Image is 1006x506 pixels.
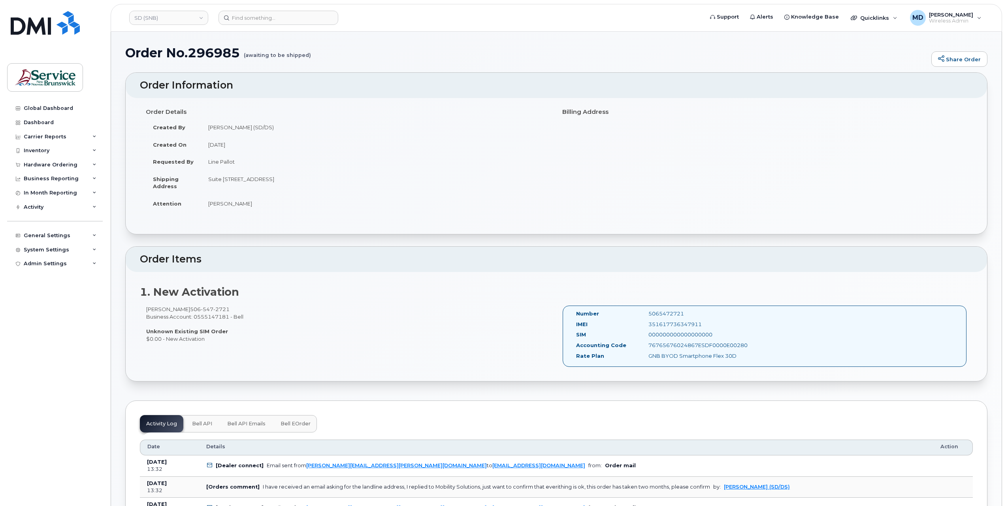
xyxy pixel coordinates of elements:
h2: Order Items [140,254,973,265]
div: 351617736347911 [642,321,744,328]
td: [PERSON_NAME] [201,195,550,212]
h4: Order Details [146,109,550,115]
div: Email sent from to [267,463,585,468]
div: 000000000000000000 [642,331,744,338]
span: 547 [201,306,213,312]
h2: Order Information [140,80,973,91]
td: Line Pallot [201,153,550,170]
strong: Created By [153,124,185,130]
label: Number [576,310,599,317]
td: [PERSON_NAME] (SD/DS) [201,119,550,136]
b: [Dealer connect] [216,463,264,468]
span: Bell API Emails [227,421,266,427]
b: [Orders comment] [206,484,260,490]
a: [PERSON_NAME][EMAIL_ADDRESS][PERSON_NAME][DOMAIN_NAME] [306,463,487,468]
strong: Requested By [153,159,194,165]
small: (awaiting to be shipped) [244,46,311,58]
strong: Created On [153,142,187,148]
strong: Shipping Address [153,176,179,190]
b: [DATE] [147,480,167,486]
span: 2721 [213,306,230,312]
div: 13:32 [147,466,192,473]
h1: Order No.296985 [125,46,927,60]
strong: Unknown Existing SIM Order [146,328,228,334]
span: Bell API [192,421,212,427]
strong: 1. New Activation [140,285,239,298]
label: Rate Plan [576,352,604,360]
label: SIM [576,331,586,338]
span: by: [713,484,721,490]
b: [DATE] [147,459,167,465]
a: [EMAIL_ADDRESS][DOMAIN_NAME] [492,463,585,468]
b: Order mail [605,463,636,468]
td: Suite [STREET_ADDRESS] [201,170,550,195]
td: [DATE] [201,136,550,153]
div: [PERSON_NAME] Business Account: 0555147181 - Bell $0.00 - New Activation [140,306,556,342]
a: [PERSON_NAME] (SD/DS) [724,484,790,490]
h4: Billing Address [562,109,967,115]
div: 76765676024867ESDF0000E00280 [642,342,744,349]
span: Details [206,443,225,450]
div: I have received an email asking for the landline address, I replied to Mobility Solutions, just w... [263,484,710,490]
a: Share Order [931,51,987,67]
div: 13:32 [147,487,192,494]
span: Bell eOrder [281,421,311,427]
strong: Attention [153,200,181,207]
span: 506 [190,306,230,312]
th: Action [933,440,973,455]
span: Date [147,443,160,450]
div: GNB BYOD Smartphone Flex 30D [642,352,744,360]
label: Accounting Code [576,342,626,349]
span: from: [588,463,602,468]
div: 5065472721 [642,310,744,317]
label: IMEI [576,321,588,328]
